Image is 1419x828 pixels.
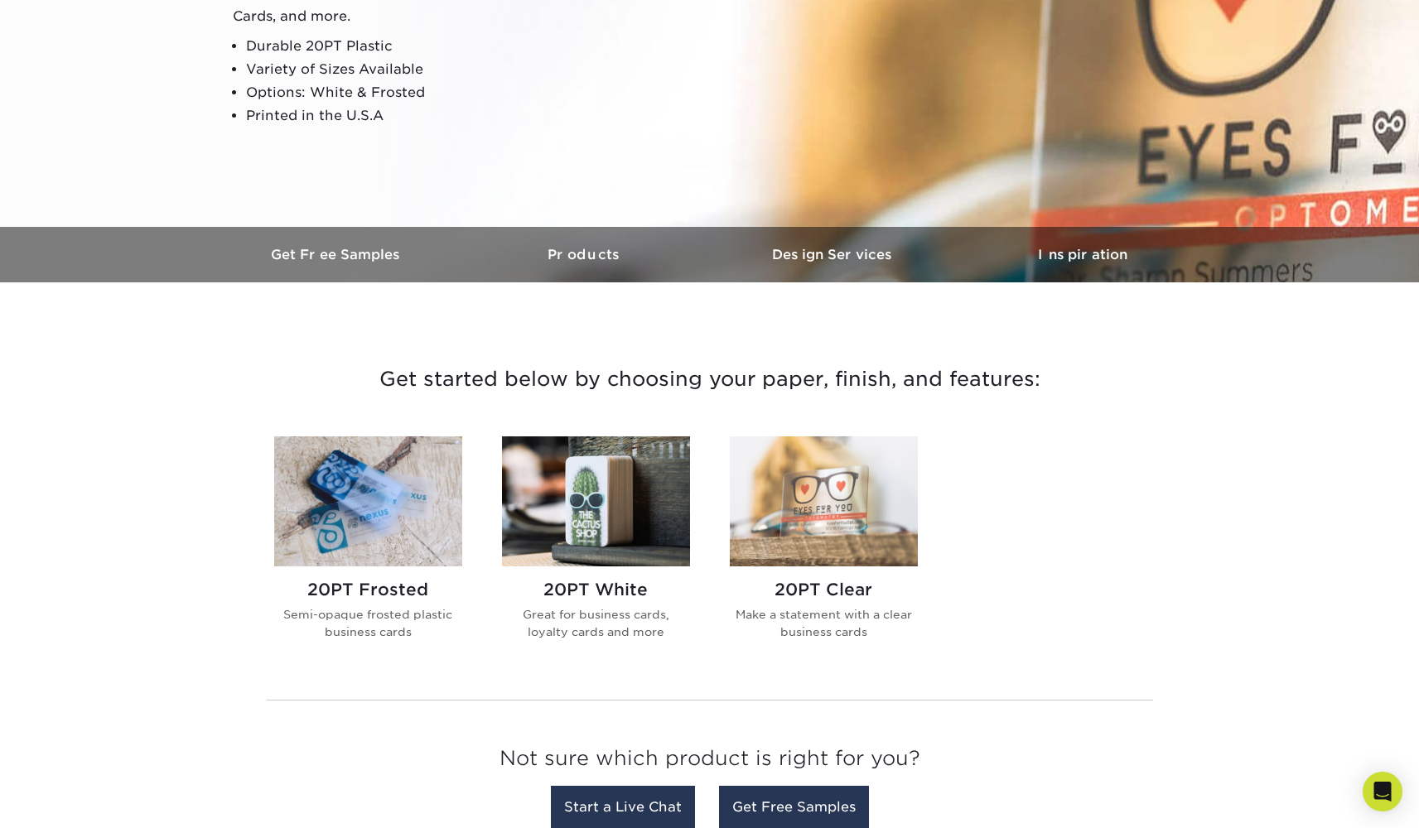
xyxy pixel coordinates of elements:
li: Options: White & Frosted [246,81,647,104]
a: Design Services [710,227,958,282]
h3: Inspiration [958,247,1207,262]
a: 20PT Frosted Plastic Cards 20PT Frosted Semi-opaque frosted plastic business cards [274,436,462,667]
a: Get Free Samples [213,227,461,282]
img: 20PT Frosted Plastic Cards [274,436,462,566]
h2: 20PT Clear [730,580,918,599]
h3: Not sure which product is right for you? [267,734,1153,791]
img: 20PT White Plastic Cards [502,436,690,566]
a: 20PT Clear Plastic Cards 20PT Clear Make a statement with a clear business cards [730,436,918,667]
h3: Design Services [710,247,958,262]
h2: 20PT Frosted [274,580,462,599]
li: Printed in the U.S.A [246,104,647,128]
li: Variety of Sizes Available [246,58,647,81]
a: Start a Live Chat [551,786,695,828]
p: Make a statement with a clear business cards [730,606,918,640]
a: 20PT White Plastic Cards 20PT White Great for business cards, loyalty cards and more [502,436,690,667]
p: Semi-opaque frosted plastic business cards [274,606,462,640]
h3: Get Free Samples [213,247,461,262]
img: 20PT Clear Plastic Cards [730,436,918,566]
h3: Get started below by choosing your paper, finish, and features: [225,342,1195,416]
h3: Products [461,247,710,262]
div: Open Intercom Messenger [1363,772,1402,811]
a: Get Free Samples [719,786,869,828]
p: Great for business cards, loyalty cards and more [502,606,690,640]
h2: 20PT White [502,580,690,599]
li: Durable 20PT Plastic [246,35,647,58]
a: Products [461,227,710,282]
a: Inspiration [958,227,1207,282]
